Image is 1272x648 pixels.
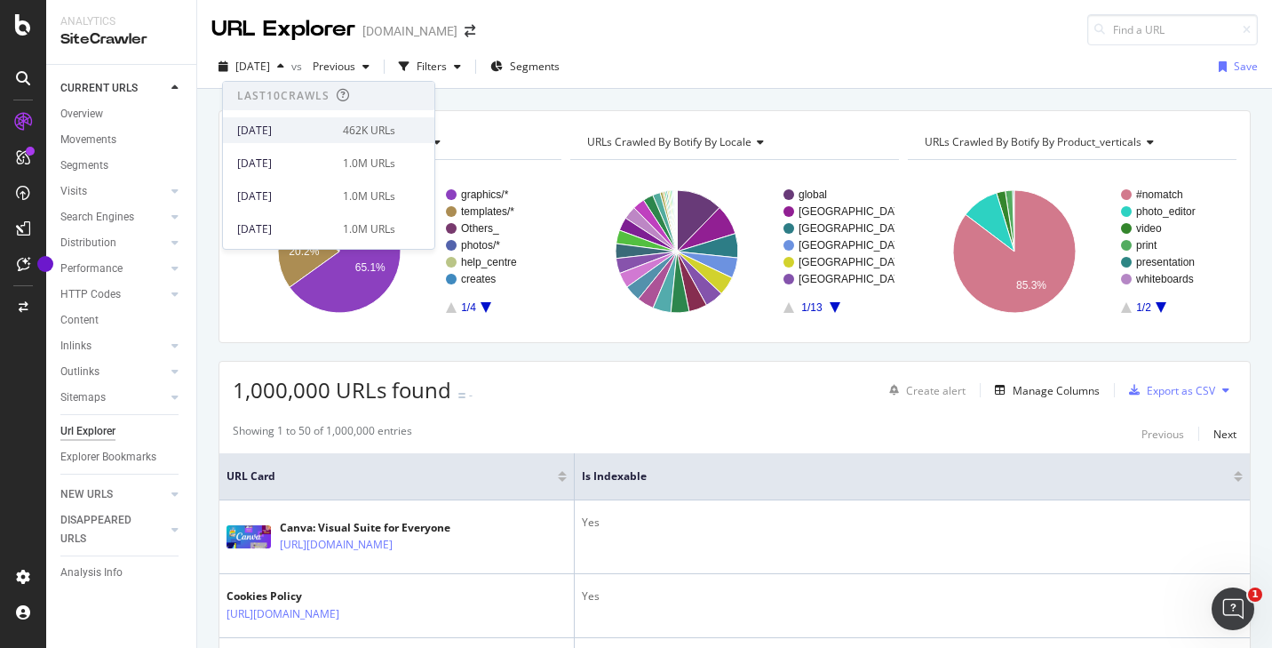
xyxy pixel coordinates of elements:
[1248,588,1262,602] span: 1
[1016,279,1046,292] text: 85.3%
[60,156,184,175] a: Segments
[237,156,332,172] div: [DATE]
[799,222,910,235] text: [GEOGRAPHIC_DATA]
[233,174,557,329] svg: A chart.
[60,208,166,227] a: Search Engines
[908,174,1232,329] div: A chart.
[461,301,476,314] text: 1/4
[1234,59,1258,74] div: Save
[801,301,823,314] text: 1/13
[1087,14,1258,45] input: Find a URL
[925,134,1141,149] span: URLs Crawled By Botify By product_verticals
[227,468,553,484] span: URL Card
[289,245,319,258] text: 20.2%
[237,88,330,103] div: Last 10 Crawls
[392,52,468,81] button: Filters
[60,131,184,149] a: Movements
[1136,256,1195,268] text: presentation
[1135,273,1194,285] text: whiteboards
[60,485,166,504] a: NEW URLS
[60,485,113,504] div: NEW URLS
[233,375,451,404] span: 1,000,000 URLs found
[1141,427,1184,442] div: Previous
[1013,383,1100,398] div: Manage Columns
[1213,427,1236,442] div: Next
[469,388,473,403] div: -
[60,337,166,356] a: Inlinks
[461,205,514,218] text: templates/*
[60,105,184,124] a: Overview
[211,52,291,81] button: [DATE]
[227,525,271,548] img: main image
[60,564,184,582] a: Analysis Info
[1136,301,1151,314] text: 1/2
[60,29,182,50] div: SiteCrawler
[60,131,116,149] div: Movements
[882,376,966,404] button: Create alert
[60,311,99,330] div: Content
[1212,588,1254,630] iframe: Intercom live chat
[1213,423,1236,444] button: Next
[60,105,103,124] div: Overview
[60,234,116,252] div: Distribution
[355,261,386,274] text: 65.1%
[60,260,123,278] div: Performance
[60,422,115,441] div: Url Explorer
[582,515,1243,531] div: Yes
[235,59,270,74] span: 2025 Jul. 20th
[280,536,393,554] a: [URL][DOMAIN_NAME]
[60,448,156,467] div: Explorer Bookmarks
[1147,383,1215,398] div: Export as CSV
[799,239,910,252] text: [GEOGRAPHIC_DATA]
[60,182,87,201] div: Visits
[60,234,166,252] a: Distribution
[306,52,377,81] button: Previous
[584,128,883,156] h4: URLs Crawled By Botify By locale
[227,605,339,623] a: [URL][DOMAIN_NAME]
[306,59,355,74] span: Previous
[60,363,99,381] div: Outlinks
[60,79,138,98] div: CURRENT URLS
[60,182,166,201] a: Visits
[417,59,447,74] div: Filters
[461,239,500,252] text: photos/*
[60,79,166,98] a: CURRENT URLS
[60,285,121,304] div: HTTP Codes
[906,383,966,398] div: Create alert
[291,59,306,74] span: vs
[1212,52,1258,81] button: Save
[211,14,355,44] div: URL Explorer
[799,188,827,201] text: global
[1136,239,1157,252] text: print
[343,156,395,172] div: 1.0M URLs
[237,123,332,139] div: [DATE]
[582,468,1207,484] span: Is Indexable
[1122,376,1215,404] button: Export as CSV
[343,123,395,139] div: 462K URLs
[465,25,475,37] div: arrow-right-arrow-left
[60,422,184,441] a: Url Explorer
[60,208,134,227] div: Search Engines
[60,337,91,356] div: Inlinks
[60,285,166,304] a: HTTP Codes
[1136,205,1196,218] text: photo_editor
[60,388,106,407] div: Sitemaps
[570,174,894,329] svg: A chart.
[483,52,567,81] button: Segments
[280,520,470,536] div: Canva: Visual Suite for Everyone
[233,423,412,444] div: Showing 1 to 50 of 1,000,000 entries
[461,188,509,201] text: graphics/*
[461,222,499,235] text: Others_
[343,188,395,204] div: 1.0M URLs
[510,59,560,74] span: Segments
[60,14,182,29] div: Analytics
[799,256,910,268] text: [GEOGRAPHIC_DATA]
[37,256,53,272] div: Tooltip anchor
[921,128,1220,156] h4: URLs Crawled By Botify By product_verticals
[1136,188,1183,201] text: #nomatch
[1136,222,1162,235] text: video
[60,448,184,467] a: Explorer Bookmarks
[343,221,395,237] div: 1.0M URLs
